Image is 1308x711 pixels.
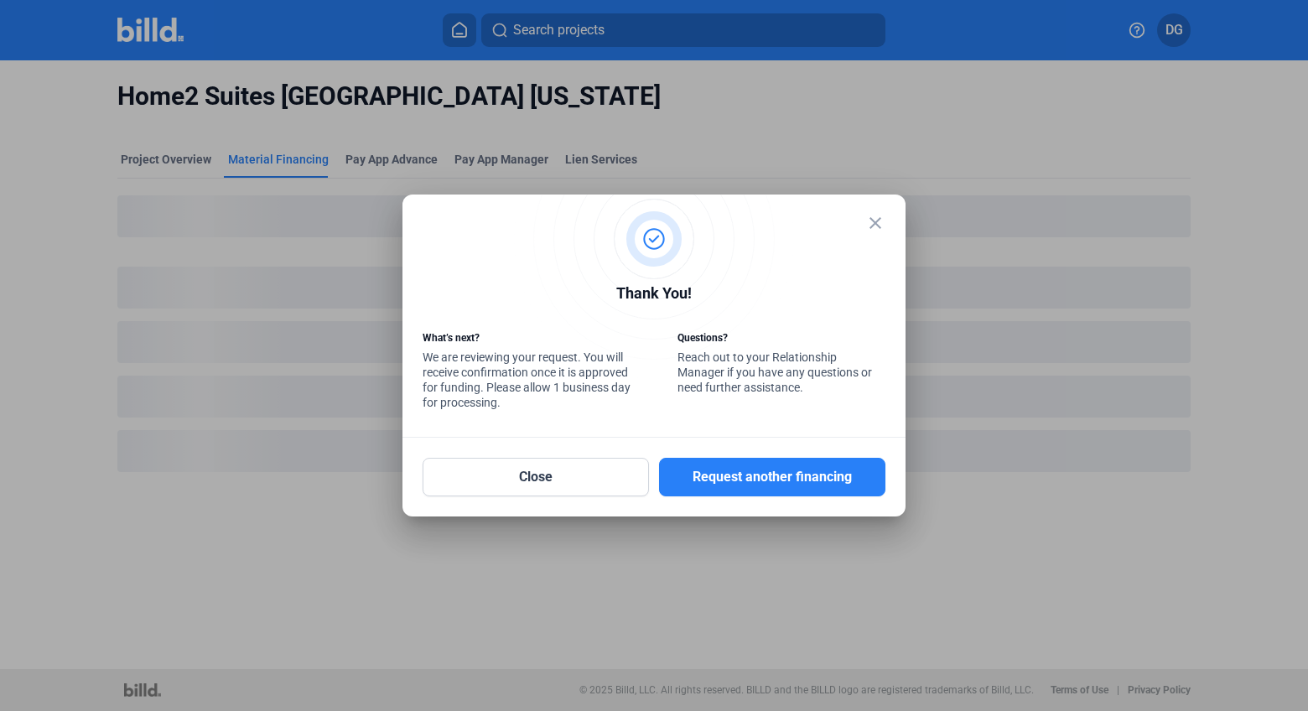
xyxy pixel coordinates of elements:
mat-icon: close [865,213,885,233]
div: Reach out to your Relationship Manager if you have any questions or need further assistance. [677,330,885,399]
div: We are reviewing your request. You will receive confirmation once it is approved for funding. Ple... [423,330,631,414]
button: Close [423,458,649,496]
div: Thank You! [423,282,885,309]
div: Questions? [677,330,885,350]
div: What’s next? [423,330,631,350]
button: Request another financing [659,458,885,496]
